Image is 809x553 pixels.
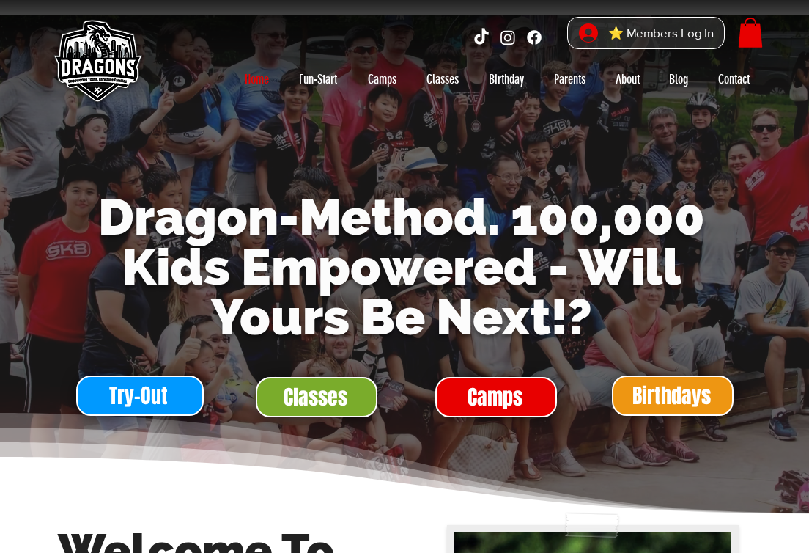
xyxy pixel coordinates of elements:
nav: Site [229,67,764,91]
a: Birthdays [612,376,734,416]
ul: Social Bar [472,28,544,47]
p: Home [237,67,276,91]
span: Camps [468,383,522,411]
a: Blog [654,67,703,91]
a: About [600,67,654,91]
span: Try-Out [109,381,168,410]
p: Birthday [481,67,531,91]
a: Camps [352,67,411,91]
a: Try-Out [76,376,204,416]
p: Contact [711,67,757,91]
a: Classes [411,67,474,91]
a: Parents [539,67,600,91]
button: ⭐ Members Log In [569,18,724,49]
a: Camps [435,377,557,417]
p: Blog [662,67,695,91]
a: Classes [256,377,377,417]
p: Camps [361,67,404,91]
a: Home [229,67,284,91]
span: Classes [284,383,347,411]
span: ⭐ Members Log In [603,22,719,45]
span: Dragon-Method. 100,000 Kids Empowered - Will Yours Be Next!? [98,188,705,346]
span: Birthdays [632,381,711,410]
img: Skate Dragons logo with the slogan 'Empowering Youth, Enriching Families' in Singapore. [45,11,148,114]
p: Classes [419,67,466,91]
a: Fun-Start [284,67,352,91]
p: Parents [547,67,593,91]
p: Fun-Start [292,67,344,91]
p: About [608,67,647,91]
a: Birthday [474,67,539,91]
a: Contact [703,67,764,91]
